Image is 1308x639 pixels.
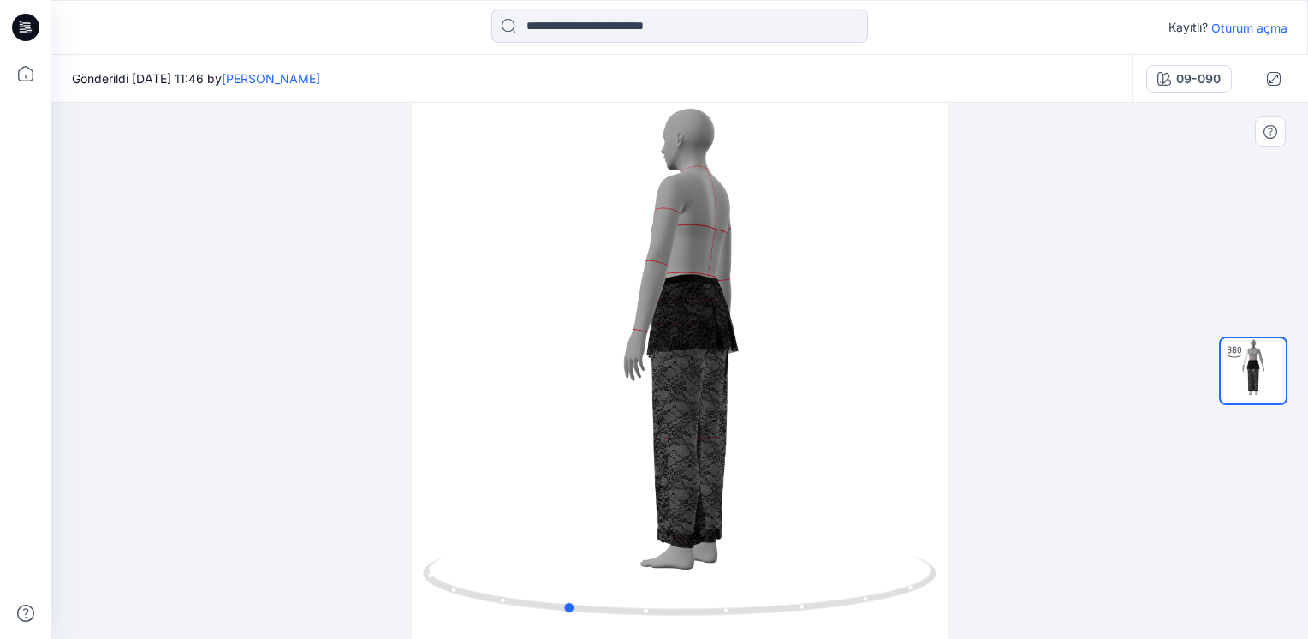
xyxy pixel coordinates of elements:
[222,71,320,86] a: [PERSON_NAME]
[1168,17,1208,38] p: Kayıtlı?
[1221,338,1286,403] img: Arşiv
[1211,19,1287,37] p: Oturum açma
[1176,69,1221,88] div: 09-090
[72,69,320,87] span: Gönderildi [DATE] 11:46 by
[1146,65,1232,93] button: 09-090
